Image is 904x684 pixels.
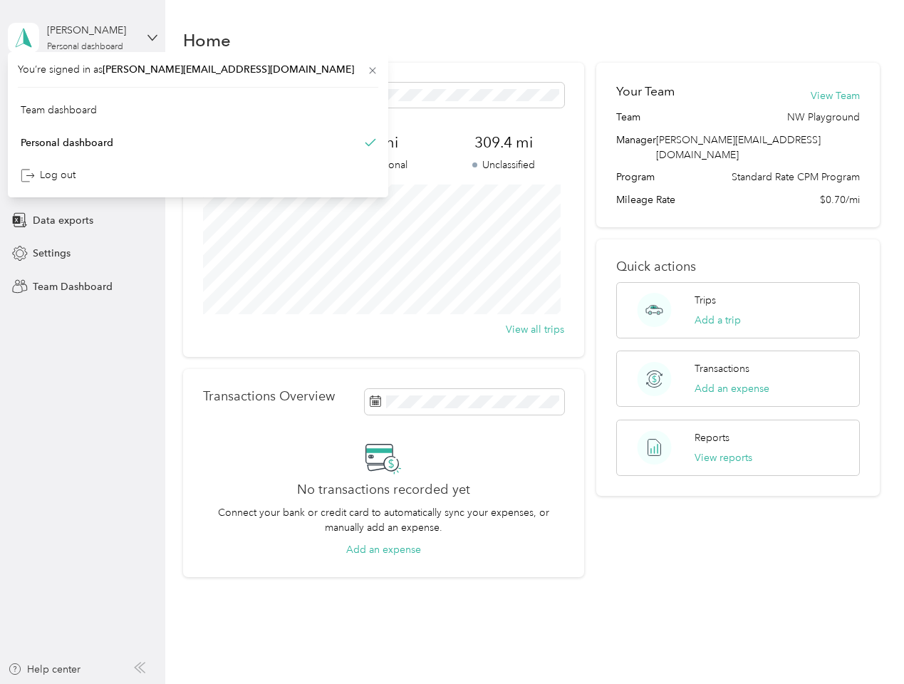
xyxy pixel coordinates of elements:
span: Program [616,170,655,185]
div: [PERSON_NAME] [47,23,136,38]
span: Settings [33,246,71,261]
span: [PERSON_NAME][EMAIL_ADDRESS][DOMAIN_NAME] [656,134,821,161]
span: Team [616,110,640,125]
p: Trips [695,293,716,308]
p: Quick actions [616,259,859,274]
p: Transactions Overview [203,389,335,404]
iframe: Everlance-gr Chat Button Frame [824,604,904,684]
span: 309.4 mi [444,133,564,152]
span: Team Dashboard [33,279,113,294]
span: Manager [616,133,656,162]
span: [PERSON_NAME][EMAIL_ADDRESS][DOMAIN_NAME] [103,63,354,76]
span: Data exports [33,213,93,228]
span: You’re signed in as [18,62,378,77]
div: Log out [21,167,76,182]
div: Team dashboard [21,103,97,118]
span: Standard Rate CPM Program [732,170,860,185]
button: Help center [8,662,80,677]
button: View all trips [506,322,564,337]
p: Unclassified [444,157,564,172]
p: Connect your bank or credit card to automatically sync your expenses, or manually add an expense. [203,505,564,535]
button: View reports [695,450,752,465]
button: Add an expense [695,381,769,396]
p: Reports [695,430,729,445]
span: Mileage Rate [616,192,675,207]
h1: Home [183,33,231,48]
div: Personal dashboard [21,135,113,150]
h2: No transactions recorded yet [297,482,470,497]
div: Personal dashboard [47,43,123,51]
button: View Team [811,88,860,103]
button: Add a trip [695,313,741,328]
span: NW Playground [787,110,860,125]
button: Add an expense [346,542,421,557]
h2: Your Team [616,83,675,100]
p: Transactions [695,361,749,376]
span: $0.70/mi [820,192,860,207]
